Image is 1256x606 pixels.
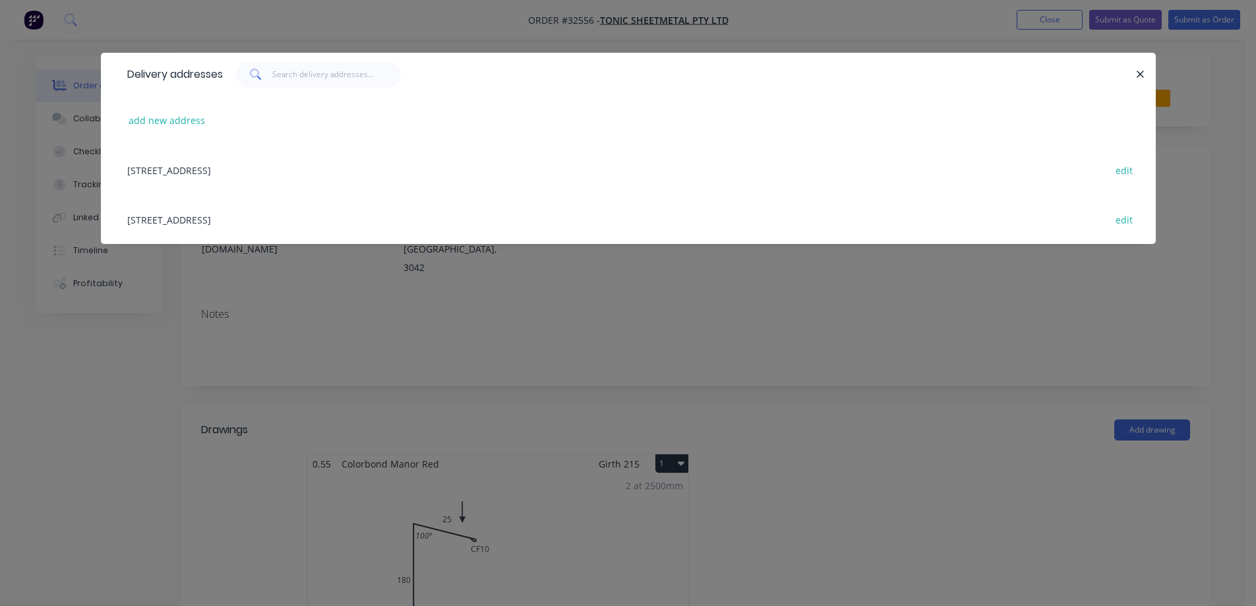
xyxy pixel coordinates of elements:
[121,195,1136,244] div: [STREET_ADDRESS]
[121,145,1136,195] div: [STREET_ADDRESS]
[121,53,223,96] div: Delivery addresses
[122,111,212,129] button: add new address
[272,61,401,88] input: Search delivery addresses...
[1109,210,1140,228] button: edit
[1109,161,1140,179] button: edit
